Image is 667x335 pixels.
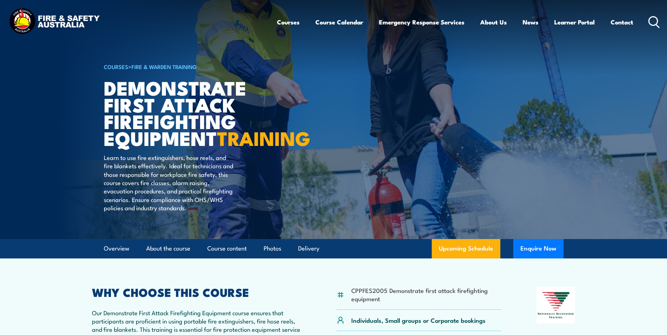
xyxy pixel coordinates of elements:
button: Enquire Now [513,239,564,258]
p: Individuals, Small groups or Corporate bookings [351,316,486,324]
a: COURSES [104,63,128,70]
a: News [523,13,538,32]
li: CPPFES2005 Demonstrate first attack firefighting equipment [351,286,502,303]
a: Course Calendar [315,13,363,32]
strong: TRAINING [217,123,310,152]
h2: WHY CHOOSE THIS COURSE [92,287,302,297]
h1: Demonstrate First Attack Firefighting Equipment [104,79,281,146]
h6: > [104,62,281,71]
a: Learner Portal [554,13,595,32]
a: Fire & Warden Training [131,63,197,70]
img: Nationally Recognised Training logo. [537,287,575,323]
a: Photos [264,239,281,258]
a: Overview [104,239,129,258]
a: Course content [207,239,247,258]
a: Emergency Response Services [379,13,464,32]
a: Courses [277,13,300,32]
a: Delivery [298,239,319,258]
a: Contact [611,13,633,32]
a: About the course [146,239,190,258]
a: About Us [480,13,507,32]
a: Upcoming Schedule [432,239,500,258]
p: Learn to use fire extinguishers, hose reels, and fire blankets effectively. Ideal for technicians... [104,153,235,212]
